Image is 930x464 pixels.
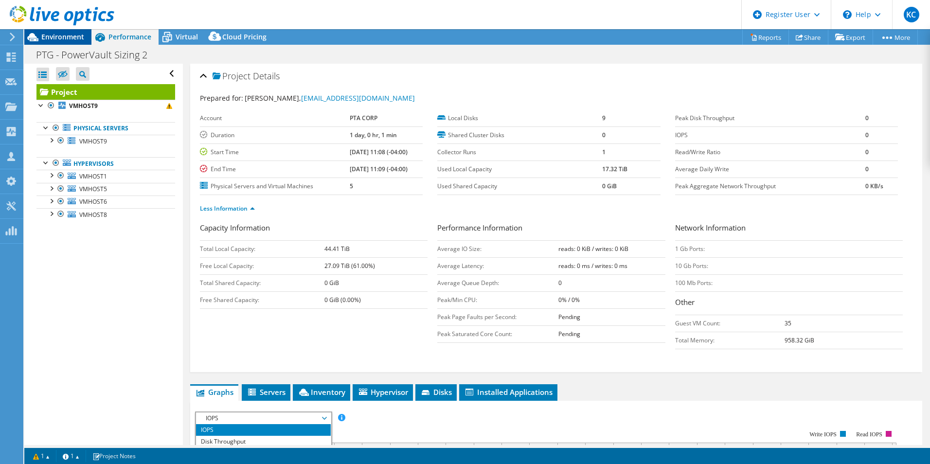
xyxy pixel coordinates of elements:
[675,315,785,332] td: Guest VM Count:
[675,164,866,174] label: Average Daily Write
[245,93,415,103] span: [PERSON_NAME],
[36,170,175,182] a: VMHOST1
[200,113,350,123] label: Account
[675,130,866,140] label: IOPS
[843,10,852,19] svg: \n
[222,32,267,41] span: Cloud Pricing
[200,274,324,291] td: Total Shared Capacity:
[200,291,324,308] td: Free Shared Capacity:
[602,148,606,156] b: 1
[675,222,903,235] h3: Network Information
[437,325,558,342] td: Peak Saturated Core Count:
[298,387,345,397] span: Inventory
[437,240,558,257] td: Average IO Size:
[358,387,408,397] span: Hypervisor
[904,7,919,22] span: KC
[865,182,883,190] b: 0 KB/s
[558,245,628,253] b: reads: 0 KiB / writes: 0 KiB
[195,387,233,397] span: Graphs
[558,313,580,321] b: Pending
[437,257,558,274] td: Average Latency:
[176,32,198,41] span: Virtual
[200,93,243,103] label: Prepared for:
[36,183,175,196] a: VMHOST5
[79,211,107,219] span: VMHOST8
[437,291,558,308] td: Peak/Min CPU:
[200,164,350,174] label: End Time
[437,308,558,325] td: Peak Page Faults per Second:
[324,245,350,253] b: 44.41 TiB
[675,147,866,157] label: Read/Write Ratio
[675,240,774,257] td: 1 Gb Ports:
[36,135,175,147] a: VMHOST9
[558,262,627,270] b: reads: 0 ms / writes: 0 ms
[873,30,918,45] a: More
[324,262,375,270] b: 27.09 TiB (61.00%)
[253,70,280,82] span: Details
[36,196,175,208] a: VMHOST6
[200,257,324,274] td: Free Local Capacity:
[301,93,415,103] a: [EMAIL_ADDRESS][DOMAIN_NAME]
[602,182,617,190] b: 0 GiB
[865,114,869,122] b: 0
[200,147,350,157] label: Start Time
[420,387,452,397] span: Disks
[26,450,56,462] a: 1
[324,296,361,304] b: 0 GiB (0.00%)
[350,114,377,122] b: PTA CORP
[36,208,175,221] a: VMHOST8
[828,30,873,45] a: Export
[437,181,602,191] label: Used Shared Capacity
[36,100,175,112] a: VMHOST9
[200,181,350,191] label: Physical Servers and Virtual Machines
[675,297,903,310] h3: Other
[558,330,580,338] b: Pending
[675,332,785,349] td: Total Memory:
[36,157,175,170] a: Hypervisors
[809,431,837,438] text: Write IOPS
[856,431,882,438] text: Read IOPS
[350,148,408,156] b: [DATE] 11:08 (-04:00)
[675,113,866,123] label: Peak Disk Throughput
[602,131,606,139] b: 0
[785,336,814,344] b: 958.32 GiB
[350,165,408,173] b: [DATE] 11:09 (-04:00)
[36,122,175,135] a: Physical Servers
[675,181,866,191] label: Peak Aggregate Network Throughput
[437,147,602,157] label: Collector Runs
[79,197,107,206] span: VMHOST6
[675,257,774,274] td: 10 Gb Ports:
[108,32,151,41] span: Performance
[675,274,774,291] td: 100 Mb Ports:
[324,279,339,287] b: 0 GiB
[213,71,250,81] span: Project
[200,130,350,140] label: Duration
[437,130,602,140] label: Shared Cluster Disks
[69,102,98,110] b: VMHOST9
[437,274,558,291] td: Average Queue Depth:
[201,412,326,424] span: IOPS
[558,296,580,304] b: 0% / 0%
[742,30,789,45] a: Reports
[196,436,331,447] li: Disk Throughput
[865,131,869,139] b: 0
[247,387,286,397] span: Servers
[79,185,107,193] span: VMHOST5
[437,164,602,174] label: Used Local Capacity
[464,387,553,397] span: Installed Applications
[350,131,397,139] b: 1 day, 0 hr, 1 min
[200,240,324,257] td: Total Local Capacity:
[196,424,331,436] li: IOPS
[785,319,791,327] b: 35
[350,182,353,190] b: 5
[56,450,86,462] a: 1
[602,114,606,122] b: 9
[79,137,107,145] span: VMHOST9
[437,113,602,123] label: Local Disks
[865,148,869,156] b: 0
[788,30,828,45] a: Share
[200,222,428,235] h3: Capacity Information
[200,204,255,213] a: Less Information
[36,84,175,100] a: Project
[602,165,627,173] b: 17.32 TiB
